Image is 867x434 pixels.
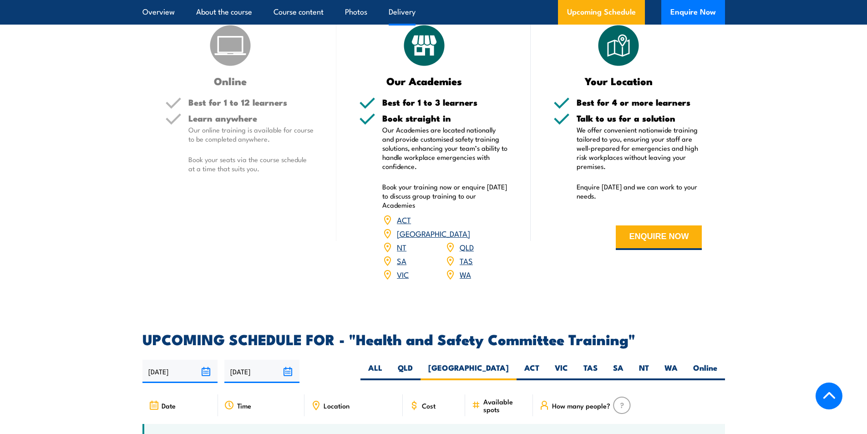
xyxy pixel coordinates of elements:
[397,241,406,252] a: NT
[552,402,610,409] span: How many people?
[237,402,251,409] span: Time
[547,363,576,380] label: VIC
[359,76,490,86] h3: Our Academies
[382,98,508,107] h5: Best for 1 to 3 learners
[397,228,470,239] a: [GEOGRAPHIC_DATA]
[631,363,657,380] label: NT
[553,76,684,86] h3: Your Location
[483,398,527,413] span: Available spots
[685,363,725,380] label: Online
[324,402,350,409] span: Location
[188,125,314,143] p: Our online training is available for course to be completed anywhere.
[576,363,605,380] label: TAS
[188,98,314,107] h5: Best for 1 to 12 learners
[382,182,508,209] p: Book your training now or enquire [DATE] to discuss group training to our Academies
[382,125,508,171] p: Our Academies are located nationally and provide customised safety training solutions, enhancing ...
[616,225,702,250] button: ENQUIRE NOW
[657,363,685,380] label: WA
[397,269,409,280] a: VIC
[460,241,474,252] a: QLD
[360,363,390,380] label: ALL
[422,402,436,409] span: Cost
[517,363,547,380] label: ACT
[460,269,471,280] a: WA
[577,125,702,171] p: We offer convenient nationwide training tailored to you, ensuring your staff are well-prepared fo...
[162,402,176,409] span: Date
[188,155,314,173] p: Book your seats via the course schedule at a time that suits you.
[224,360,299,383] input: To date
[460,255,473,266] a: TAS
[421,363,517,380] label: [GEOGRAPHIC_DATA]
[390,363,421,380] label: QLD
[382,114,508,123] h5: Book straight in
[142,332,725,345] h2: UPCOMING SCHEDULE FOR - "Health and Safety Committee Training"
[142,360,218,383] input: From date
[577,98,702,107] h5: Best for 4 or more learners
[577,114,702,123] h5: Talk to us for a solution
[397,255,406,266] a: SA
[577,182,702,200] p: Enquire [DATE] and we can work to your needs.
[165,76,296,86] h3: Online
[605,363,631,380] label: SA
[188,114,314,123] h5: Learn anywhere
[397,214,411,225] a: ACT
